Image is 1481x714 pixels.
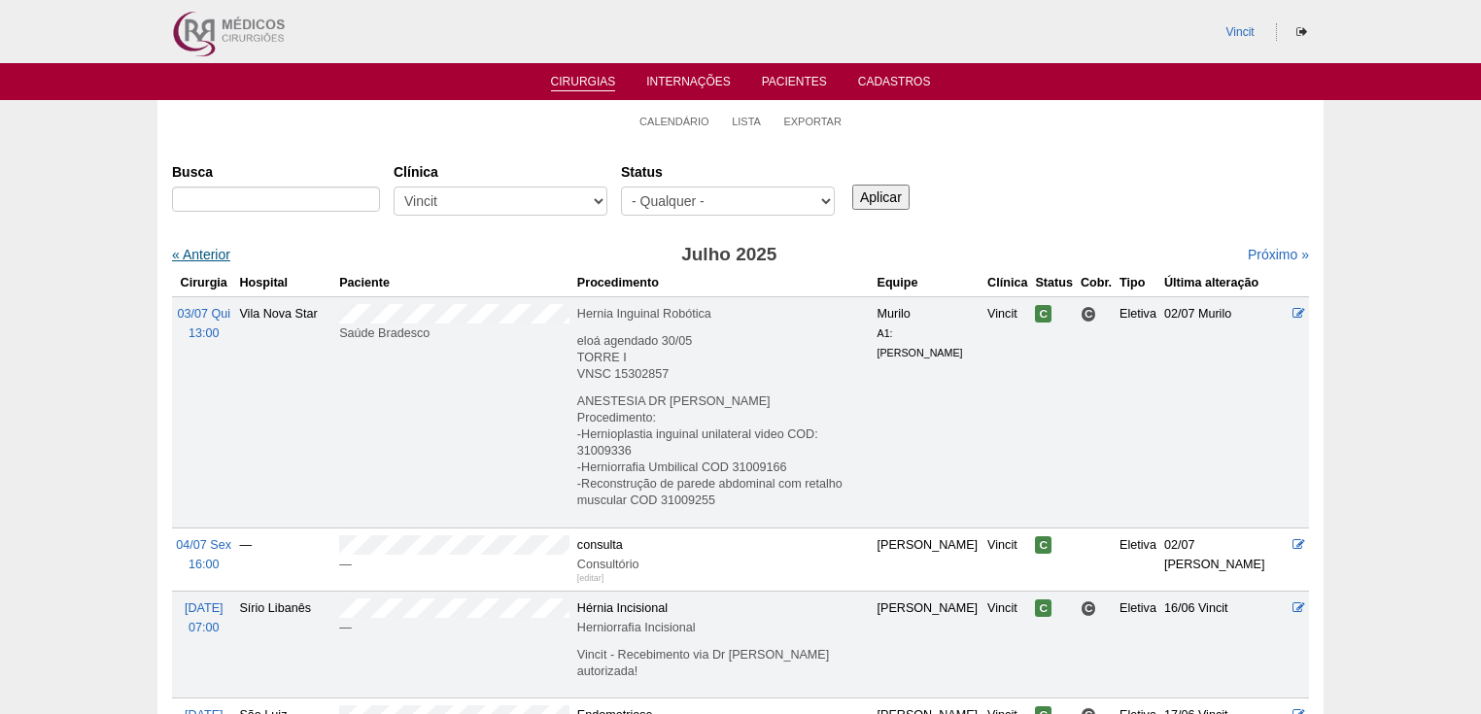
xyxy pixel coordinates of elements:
[1116,591,1160,697] td: Eletiva
[339,555,569,574] div: —
[858,75,931,94] a: Cadastros
[235,591,335,697] td: Sírio Libanês
[335,269,573,297] th: Paciente
[1116,527,1160,591] td: Eletiva
[762,75,827,94] a: Pacientes
[1160,296,1289,527] td: 02/07 Murilo
[874,296,984,527] td: Murilo
[1296,26,1307,38] i: Sair
[573,269,874,297] th: Procedimento
[646,75,731,94] a: Internações
[172,162,380,182] label: Busca
[1292,538,1305,552] a: Editar
[172,187,380,212] input: Digite os termos que você deseja procurar.
[874,591,984,697] td: [PERSON_NAME]
[176,538,231,552] span: 04/07 Sex
[577,618,870,637] div: Herniorrafia Incisional
[339,618,569,637] div: —
[176,538,231,571] a: 04/07 Sex 16:00
[577,647,870,680] p: Vincit - Recebimento via Dr [PERSON_NAME] autorizada!
[1160,591,1289,697] td: 16/06 Vincit
[577,333,870,383] p: eloá agendado 30/05 TORRE I VNSC 15302857
[1248,247,1309,262] a: Próximo »
[394,162,607,182] label: Clínica
[1292,307,1305,321] a: Editar
[172,269,235,297] th: Cirurgia
[783,115,842,128] a: Exportar
[445,241,1014,269] h3: Julho 2025
[172,247,230,262] a: « Anterior
[874,269,984,297] th: Equipe
[177,307,230,321] span: 03/07 Qui
[189,621,220,634] span: 07:00
[1081,306,1097,323] span: Consultório
[1035,305,1051,323] span: Confirmada
[983,296,1031,527] td: Vincit
[1116,269,1160,297] th: Tipo
[983,269,1031,297] th: Clínica
[235,269,335,297] th: Hospital
[621,162,835,182] label: Status
[551,75,616,91] a: Cirurgias
[983,527,1031,591] td: Vincit
[1160,269,1289,297] th: Última alteração
[577,568,604,588] div: [editar]
[577,393,870,509] p: ANESTESIA DR [PERSON_NAME] Procedimento: -Hernioplastia inguinal unilateral video COD: 31009336 -...
[185,601,224,634] a: [DATE] 07:00
[573,527,874,591] td: consulta
[1116,296,1160,527] td: Eletiva
[189,326,220,340] span: 13:00
[1081,600,1097,617] span: Consultório
[1226,25,1255,39] a: Vincit
[1292,601,1305,615] a: Editar
[878,327,963,358] small: A1: [PERSON_NAME]
[1031,269,1077,297] th: Status
[235,296,335,527] td: Vila Nova Star
[1160,527,1289,591] td: 02/07 [PERSON_NAME]
[189,558,220,571] span: 16:00
[235,527,335,591] td: —
[1077,269,1116,297] th: Cobr.
[339,323,569,343] div: Saúde Bradesco
[1035,599,1051,617] span: Confirmada
[577,304,870,323] div: Hernia Inguinal Robótica
[177,307,230,340] a: 03/07 Qui 13:00
[1035,536,1051,554] span: Confirmada
[874,527,984,591] td: [PERSON_NAME]
[185,601,224,615] span: [DATE]
[573,591,874,697] td: Hérnia Incisional
[732,115,761,128] a: Lista
[577,555,870,574] div: Consultório
[852,185,910,210] input: Aplicar
[639,115,709,128] a: Calendário
[983,591,1031,697] td: Vincit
